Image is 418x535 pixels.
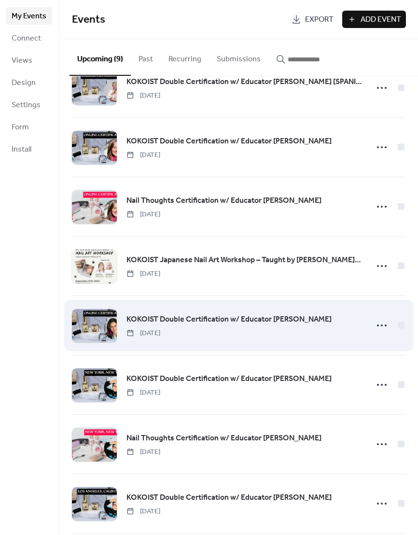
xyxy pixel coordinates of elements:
a: My Events [6,7,52,25]
a: KOKOIST Double Certification w/ Educator [PERSON_NAME] [SPANISH] [126,76,362,88]
a: KOKOIST Double Certification w/ Educator [PERSON_NAME] [126,313,332,326]
span: Views [12,55,32,67]
span: Events [72,9,105,30]
span: [DATE] [126,388,160,398]
a: Form [6,118,52,136]
a: Nail Thoughts Certification w/ Educator [PERSON_NAME] [126,432,321,445]
button: Upcoming (9) [70,39,131,76]
a: Install [6,141,52,158]
a: Nail Thoughts Certification w/ Educator [PERSON_NAME] [126,195,321,207]
span: [DATE] [126,210,160,220]
button: Recurring [161,39,209,75]
span: My Events [12,11,46,22]
span: Form [12,122,29,133]
span: Install [12,144,31,155]
button: Add Event [342,11,406,28]
span: Settings [12,99,41,111]
span: [DATE] [126,328,160,338]
a: Views [6,52,52,69]
span: KOKOIST Double Certification w/ Educator [PERSON_NAME] [126,136,332,147]
span: Nail Thoughts Certification w/ Educator [PERSON_NAME] [126,433,321,444]
button: Submissions [209,39,268,75]
span: Connect [12,33,41,44]
span: KOKOIST Double Certification w/ Educator [PERSON_NAME] [126,373,332,385]
a: Design [6,74,52,91]
span: KOKOIST Japanese Nail Art Workshop – Taught by [PERSON_NAME] and [PERSON_NAME] [126,254,362,266]
span: Design [12,77,36,89]
a: KOKOIST Double Certification w/ Educator [PERSON_NAME] [126,492,332,504]
span: [DATE] [126,269,160,279]
button: Past [131,39,161,75]
span: [DATE] [126,91,160,101]
a: Export [287,11,338,28]
span: Export [305,14,334,26]
a: KOKOIST Japanese Nail Art Workshop – Taught by [PERSON_NAME] and [PERSON_NAME] [126,254,362,267]
a: Connect [6,29,52,47]
a: KOKOIST Double Certification w/ Educator [PERSON_NAME] [126,135,332,148]
span: [DATE] [126,150,160,160]
span: [DATE] [126,447,160,457]
a: KOKOIST Double Certification w/ Educator [PERSON_NAME] [126,373,332,385]
a: Settings [6,96,52,113]
span: [DATE] [126,507,160,517]
span: Add Event [361,14,401,26]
